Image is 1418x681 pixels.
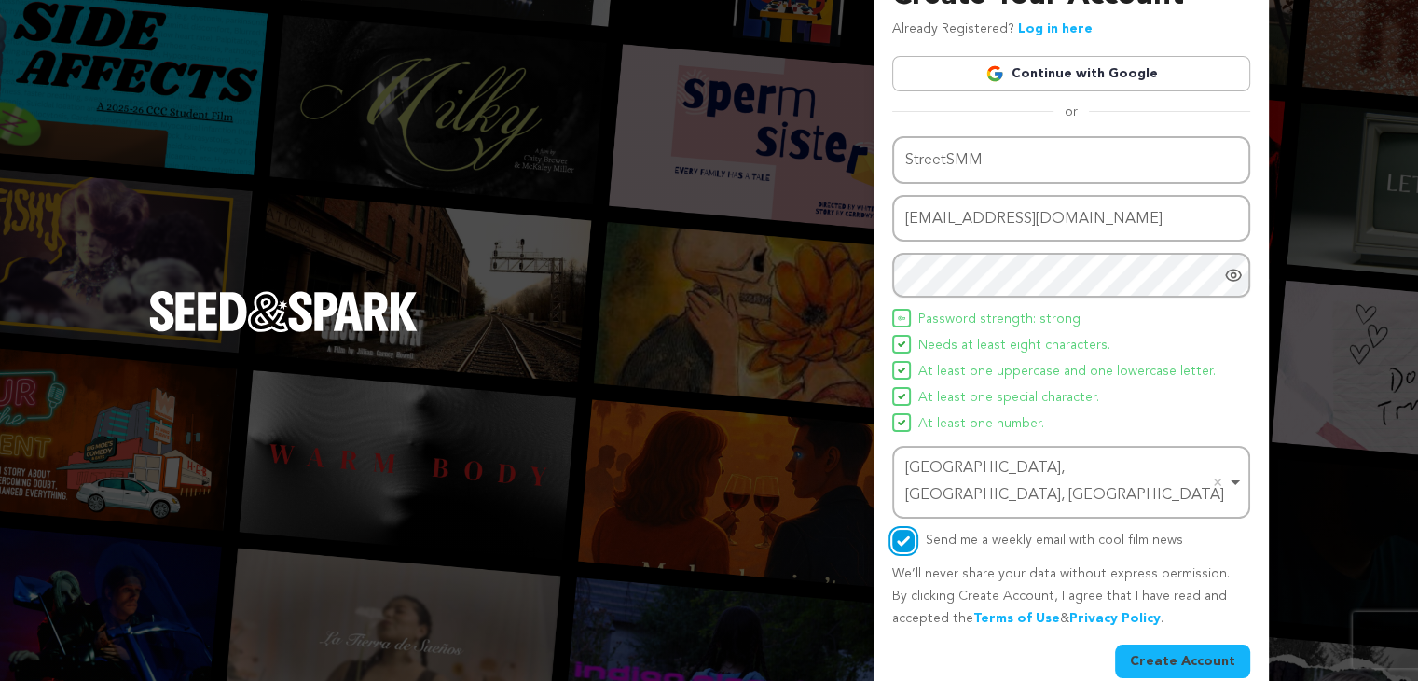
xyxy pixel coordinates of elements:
[898,314,905,322] img: Seed&Spark Icon
[905,455,1226,509] div: [GEOGRAPHIC_DATA], [GEOGRAPHIC_DATA], [GEOGRAPHIC_DATA]
[149,291,418,369] a: Seed&Spark Homepage
[918,361,1216,383] span: At least one uppercase and one lowercase letter.
[898,367,905,374] img: Seed&Spark Icon
[973,612,1060,625] a: Terms of Use
[898,419,905,426] img: Seed&Spark Icon
[1053,103,1089,121] span: or
[1115,645,1250,678] button: Create Account
[898,393,905,400] img: Seed&Spark Icon
[892,19,1093,41] p: Already Registered?
[1224,266,1243,285] a: Show password as plain text. Warning: this will display your password on the screen.
[898,340,905,348] img: Seed&Spark Icon
[918,309,1081,331] span: Password strength: strong
[1069,612,1161,625] a: Privacy Policy
[1208,473,1227,492] button: Remove item: 'ChIJucwGqk6MQTkRuKvhClvqFIE'
[892,195,1250,243] input: Email address
[985,64,1004,83] img: Google logo
[1018,22,1093,35] a: Log in here
[892,136,1250,184] input: Name
[892,563,1250,630] p: We’ll never share your data without express permission. By clicking Create Account, I agree that ...
[918,413,1044,436] span: At least one number.
[918,387,1099,410] span: At least one special character.
[926,534,1183,547] label: Send me a weekly email with cool film news
[149,291,418,332] img: Seed&Spark Logo
[918,335,1110,357] span: Needs at least eight characters.
[892,56,1250,91] a: Continue with Google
